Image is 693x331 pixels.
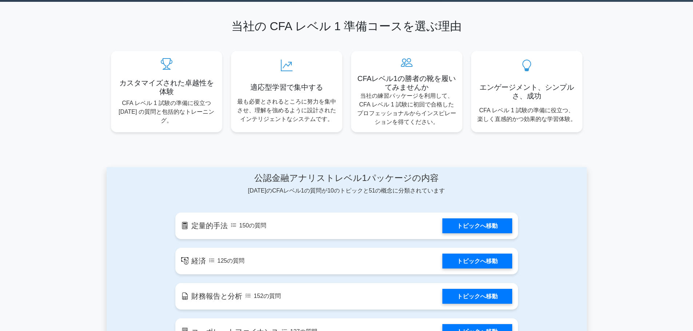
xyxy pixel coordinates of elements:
font: 最も必要とされるところに努力を集中させ、理解を強めるように設計されたインテリジェントなシステムです。 [237,98,336,122]
a: トピックへ移動 [442,254,512,269]
font: 公認金融アナリストレベル1パッケージの内容 [254,173,438,183]
font: [DATE]のCFAレベル1の質問が10のトピックと51の概念に分類されています [248,187,445,194]
font: 適応型学習で集中する [250,83,323,91]
font: 当社の CFA レベル 1 準備コースを選ぶ理由 [231,20,462,33]
a: トピックへ移動 [442,218,512,233]
font: エンゲージメント、シンプルさ、成功 [479,83,574,100]
font: カスタマイズされた卓越性を体験 [119,79,214,96]
font: CFAレベル1の勝者の靴を履いてみませんか [357,74,455,91]
a: トピックへ移動 [442,289,512,304]
font: CFA レベル 1 試験の準備に役立つ、楽しく直感的かつ効果的な学習体験。 [477,107,576,122]
font: 当社の練習パッケージを利用して、CFA レベル 1 試験に初回で合格したプロフェッショナルからインスピレーションを得てください。 [357,93,456,125]
font: CFA レベル 1 試験の準備に役立つ [DATE] の質問と包括的なトレーニング。 [119,100,214,124]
